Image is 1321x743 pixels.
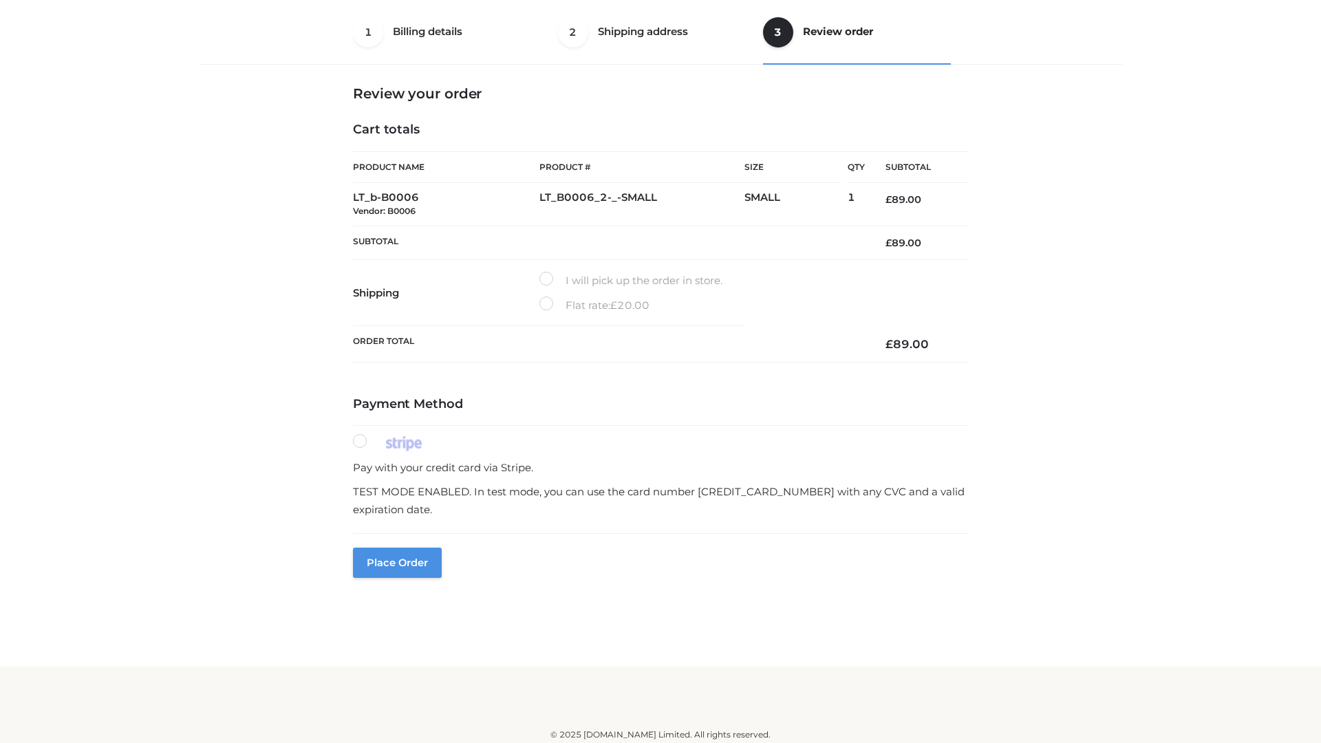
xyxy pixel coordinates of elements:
th: Product # [539,151,744,183]
button: Place order [353,548,442,578]
span: £ [610,299,617,312]
th: Qty [848,151,865,183]
td: SMALL [744,183,848,226]
bdi: 89.00 [885,337,929,351]
th: Size [744,152,841,183]
th: Order Total [353,326,865,363]
div: © 2025 [DOMAIN_NAME] Limited. All rights reserved. [204,728,1117,742]
bdi: 89.00 [885,193,921,206]
p: Pay with your credit card via Stripe. [353,459,968,477]
th: Product Name [353,151,539,183]
td: LT_b-B0006 [353,183,539,226]
span: £ [885,237,892,249]
span: £ [885,337,893,351]
bdi: 20.00 [610,299,649,312]
bdi: 89.00 [885,237,921,249]
th: Shipping [353,260,539,326]
label: I will pick up the order in store. [539,272,722,290]
th: Subtotal [865,152,968,183]
th: Subtotal [353,226,865,259]
h4: Payment Method [353,397,968,412]
label: Flat rate: [539,297,649,314]
h3: Review your order [353,85,968,102]
p: TEST MODE ENABLED. In test mode, you can use the card number [CREDIT_CARD_NUMBER] with any CVC an... [353,483,968,518]
td: 1 [848,183,865,226]
td: LT_B0006_2-_-SMALL [539,183,744,226]
h4: Cart totals [353,122,968,138]
small: Vendor: B0006 [353,206,416,216]
span: £ [885,193,892,206]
